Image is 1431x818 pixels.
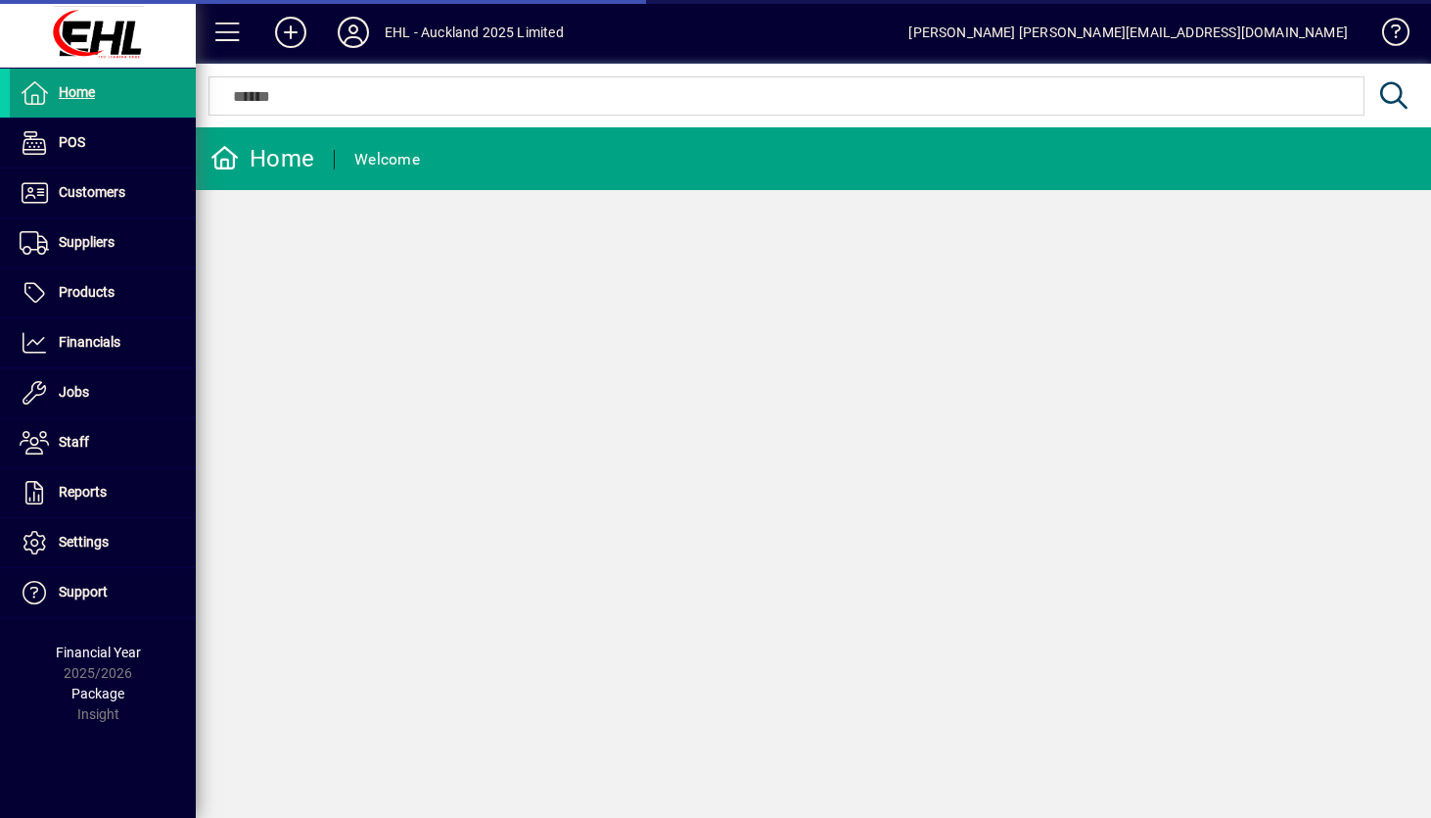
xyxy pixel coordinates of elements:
[59,534,109,550] span: Settings
[10,368,196,417] a: Jobs
[10,119,196,168] a: POS
[322,15,385,50] button: Profile
[71,686,124,701] span: Package
[10,518,196,567] a: Settings
[59,434,89,450] span: Staff
[908,17,1348,48] div: [PERSON_NAME] [PERSON_NAME][EMAIL_ADDRESS][DOMAIN_NAME]
[10,568,196,617] a: Support
[59,584,108,600] span: Support
[10,468,196,517] a: Reports
[59,184,125,200] span: Customers
[210,143,314,174] div: Home
[10,318,196,367] a: Financials
[259,15,322,50] button: Add
[354,144,420,175] div: Welcome
[59,234,115,250] span: Suppliers
[56,645,141,660] span: Financial Year
[1367,4,1407,68] a: Knowledge Base
[59,84,95,100] span: Home
[59,484,107,500] span: Reports
[59,384,89,400] span: Jobs
[59,334,120,350] span: Financials
[59,134,85,150] span: POS
[385,17,564,48] div: EHL - Auckland 2025 Limited
[59,284,115,300] span: Products
[10,218,196,267] a: Suppliers
[10,168,196,217] a: Customers
[10,418,196,467] a: Staff
[10,268,196,317] a: Products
